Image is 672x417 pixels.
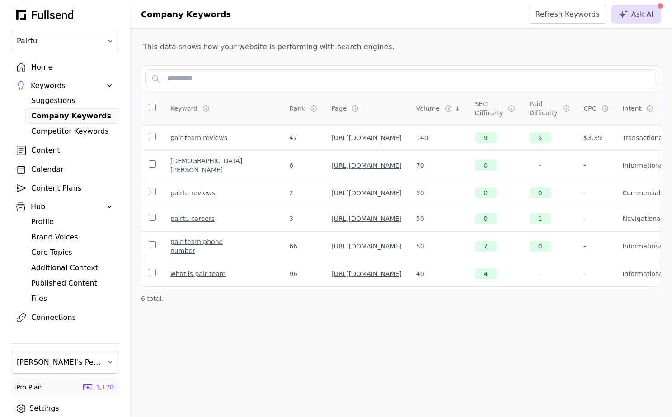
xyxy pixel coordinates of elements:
div: Keyword [170,104,197,113]
div: informational [623,269,665,278]
div: ⓘ [310,104,319,113]
div: 9 [475,132,497,143]
div: Ask AI [619,9,653,20]
div: 0 [529,187,551,198]
a: [DEMOGRAPHIC_DATA][PERSON_NAME] [170,157,242,173]
div: 140 [416,133,461,142]
a: [URL][DOMAIN_NAME] [331,189,402,197]
a: Brand Voices [25,230,119,245]
button: Pairtu [11,30,119,52]
a: Connections [11,310,119,325]
div: Pro Plan [16,383,42,392]
a: [URL][DOMAIN_NAME] [331,243,402,250]
a: [URL][DOMAIN_NAME] [331,134,402,141]
div: ⓘ [352,104,360,113]
div: 70 [416,161,461,170]
div: $3.39 [584,133,608,142]
a: Published Content [25,276,119,291]
a: pair team reviews [170,134,227,141]
div: informational [623,161,665,170]
div: ⓘ [647,104,655,113]
div: Files [31,293,113,304]
span: 6 [289,162,293,169]
div: - [584,161,608,170]
div: ⓘ [445,104,453,113]
div: 5 [529,132,551,143]
div: ⓘ [602,104,610,113]
div: Additional Context [31,262,113,273]
div: 50 [416,242,461,251]
div: Intent [623,104,641,113]
button: Refresh Keywords [528,5,607,24]
a: Content Plans [11,181,119,196]
div: 50 [416,214,461,223]
a: Profile [25,214,119,230]
div: CPC [584,104,597,113]
div: Home [31,62,113,73]
h1: Company Keywords [141,8,231,21]
a: Files [25,291,119,306]
div: 4 [475,268,497,279]
span: 3 [289,215,293,222]
div: Page [331,104,347,113]
div: ↓ [455,104,461,113]
a: Company Keywords [25,108,119,124]
div: 1 [529,213,551,224]
div: commercial [623,188,665,197]
div: ⓘ [203,104,211,113]
div: 0 [475,160,497,171]
div: - [529,268,551,279]
div: 1,178 [96,383,114,392]
div: Content Plans [31,183,113,194]
div: ⓘ [563,104,571,113]
div: 50 [416,188,461,197]
a: [URL][DOMAIN_NAME] [331,215,402,222]
div: Profile [31,216,113,227]
div: - [584,188,608,197]
div: 6 total. [141,294,661,303]
a: Settings [11,401,119,416]
a: Competitor Keywords [25,124,119,139]
div: transactional [623,133,665,142]
div: Keywords [31,80,99,91]
a: [URL][DOMAIN_NAME] [331,162,402,169]
div: Calendar [31,164,113,175]
span: 47 [289,134,297,141]
div: Suggestions [31,95,113,106]
span: 96 [289,270,297,277]
a: pairtu careers [170,215,215,222]
a: Core Topics [25,245,119,260]
a: Home [11,60,119,75]
p: This data shows how your website is performing with search engines. [141,40,661,54]
a: what is pair team [170,270,226,277]
span: 2 [289,189,293,197]
div: Paid Difficulty [529,99,557,117]
div: - [584,242,608,251]
a: pairtu reviews [170,189,216,197]
div: Brand Voices [31,232,113,243]
div: Volume [416,104,440,113]
div: Company Keywords [31,111,113,122]
div: 0 [475,213,497,224]
span: 66 [289,243,297,250]
div: Competitor Keywords [31,126,113,137]
a: pair team phone number [170,238,223,254]
div: - [529,160,551,171]
div: 7 [475,241,497,252]
div: Hub [31,201,99,212]
div: Core Topics [31,247,113,258]
a: Additional Context [25,260,119,276]
a: Calendar [11,162,119,177]
button: [PERSON_NAME]'s Personal Team [11,351,119,374]
a: [URL][DOMAIN_NAME] [331,270,402,277]
div: - [584,214,608,223]
div: SEO Difficulty [475,99,503,117]
div: Rank [289,104,305,113]
div: Refresh Keywords [536,9,600,20]
div: informational [623,242,665,251]
div: ⓘ [508,104,517,113]
div: Content [31,145,113,156]
div: 0 [475,187,497,198]
a: Suggestions [25,93,119,108]
span: Pairtu [17,36,101,47]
